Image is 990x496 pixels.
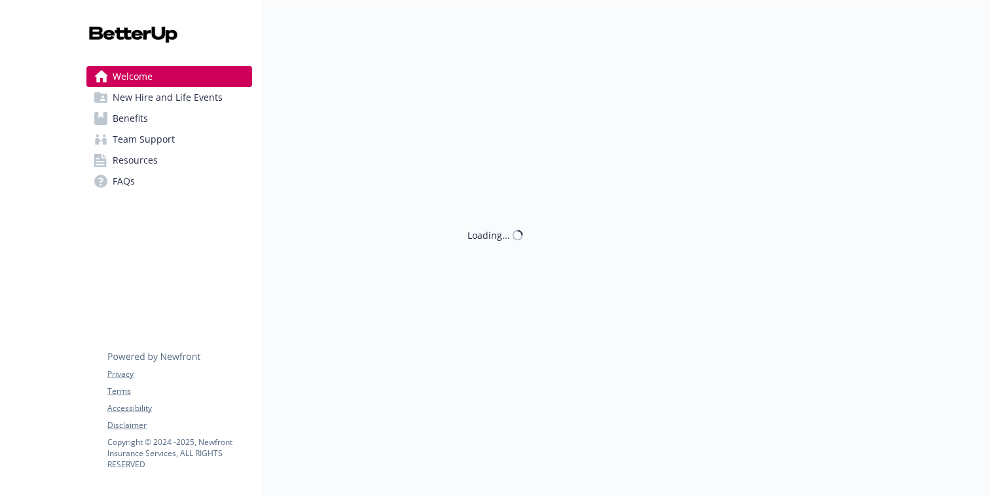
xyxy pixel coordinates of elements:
[107,436,251,470] p: Copyright © 2024 - 2025 , Newfront Insurance Services, ALL RIGHTS RESERVED
[86,108,252,129] a: Benefits
[86,150,252,171] a: Resources
[113,171,135,192] span: FAQs
[107,402,251,414] a: Accessibility
[107,385,251,397] a: Terms
[86,171,252,192] a: FAQs
[113,108,148,129] span: Benefits
[86,129,252,150] a: Team Support
[467,228,510,242] div: Loading...
[113,87,223,108] span: New Hire and Life Events
[113,150,158,171] span: Resources
[113,66,153,87] span: Welcome
[107,368,251,380] a: Privacy
[86,66,252,87] a: Welcome
[86,87,252,108] a: New Hire and Life Events
[107,419,251,431] a: Disclaimer
[113,129,175,150] span: Team Support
